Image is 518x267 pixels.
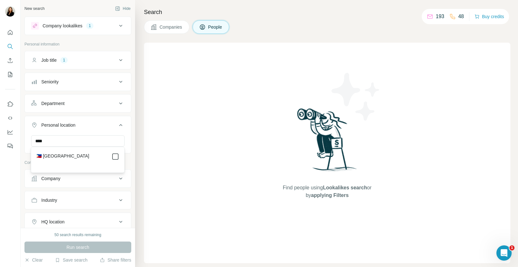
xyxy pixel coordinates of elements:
[5,41,15,52] button: Search
[24,257,43,263] button: Clear
[5,112,15,124] button: Use Surfe API
[43,23,82,29] div: Company lookalikes
[509,245,515,250] span: 1
[458,13,464,20] p: 48
[100,257,131,263] button: Share filters
[323,185,367,190] span: Lookalikes search
[41,79,58,85] div: Seniority
[25,18,131,33] button: Company lookalikes1
[41,122,75,128] div: Personal location
[276,184,378,199] span: Find people using or by
[55,257,87,263] button: Save search
[160,24,183,30] span: Companies
[25,74,131,89] button: Seniority
[24,6,44,11] div: New search
[144,8,510,17] h4: Search
[25,193,131,208] button: Industry
[54,232,101,238] div: 50 search results remaining
[41,175,60,182] div: Company
[25,96,131,111] button: Department
[111,4,135,13] button: Hide
[5,126,15,138] button: Dashboard
[496,245,512,261] iframe: Intercom live chat
[25,171,131,186] button: Company
[436,13,444,20] p: 193
[5,140,15,152] button: Feedback
[311,193,349,198] span: applying Filters
[294,107,360,178] img: Surfe Illustration - Woman searching with binoculars
[36,153,89,160] label: 🇵🇭 [GEOGRAPHIC_DATA]
[25,117,131,135] button: Personal location
[327,68,385,125] img: Surfe Illustration - Stars
[208,24,223,30] span: People
[41,197,57,203] div: Industry
[41,219,65,225] div: HQ location
[5,55,15,66] button: Enrich CSV
[41,100,65,107] div: Department
[5,6,15,17] img: Avatar
[41,57,57,63] div: Job title
[60,57,68,63] div: 1
[24,41,131,47] p: Personal information
[5,69,15,80] button: My lists
[24,160,131,165] p: Company information
[86,23,93,29] div: 1
[5,98,15,110] button: Use Surfe on LinkedIn
[5,27,15,38] button: Quick start
[474,12,504,21] button: Buy credits
[25,53,131,68] button: Job title1
[25,214,131,229] button: HQ location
